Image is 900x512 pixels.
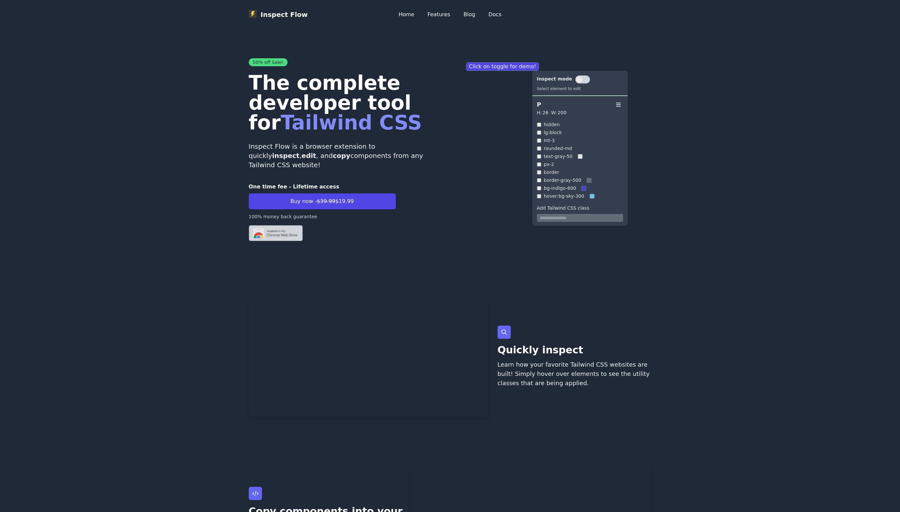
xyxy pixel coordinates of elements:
a: Home [398,11,414,19]
a: Inspect Flow logoInspect Flow [249,10,308,19]
p: rounded-md [544,145,572,152]
a: Features [427,11,450,19]
span: $39.99 [317,198,335,204]
p: P [537,100,541,109]
label: Add Tailwind CSS class [537,205,623,211]
p: H: [537,109,542,116]
img: Chrome logo [249,225,303,241]
strong: copy [333,152,350,160]
button: Buy now -$39.99$19.99 [249,193,396,209]
p: bg-indigo-600 [544,185,576,191]
p: text-gray-50 [544,153,573,160]
p: lg:block [544,129,562,136]
img: Inspect Flow logo [249,10,257,18]
strong: edit [301,152,316,160]
p: border-gray-500 [544,177,581,183]
p: 200 [557,109,566,116]
p: px-2 [544,161,554,168]
span: Buy now - $19.99 [291,197,354,205]
p: 100% money back guarantee [249,213,396,220]
span: Tailwind CSS [281,111,422,134]
a: Blog [463,11,475,19]
p: hidden [544,121,560,128]
span: 50% off Sale! [249,58,288,66]
p: hover:bg-sky-300 [544,193,584,199]
a: Docs [489,11,502,19]
p: W: [551,109,557,116]
p: 26 [543,109,549,116]
p: Inspect Flow [249,10,308,19]
p: Select element to edit [537,86,590,91]
strong: inspect [272,152,299,160]
nav: Global [249,8,652,21]
p: Inspect mode [537,76,572,83]
h1: The complete developer tool for [249,73,445,132]
p: Click on toggle for demo! [466,62,539,71]
p: Inspect Flow is a browser extension to quickly , , and components from any Tailwind CSS website! [249,142,445,170]
p: Quickly inspect [498,344,652,356]
p: mt-3 [544,137,555,144]
p: Learn how your favorite Tailwind CSS websites are built! Simply hover over elements to see the ut... [498,360,652,388]
p: One time fee - Lifetime access [249,183,396,191]
p: border [544,169,559,176]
